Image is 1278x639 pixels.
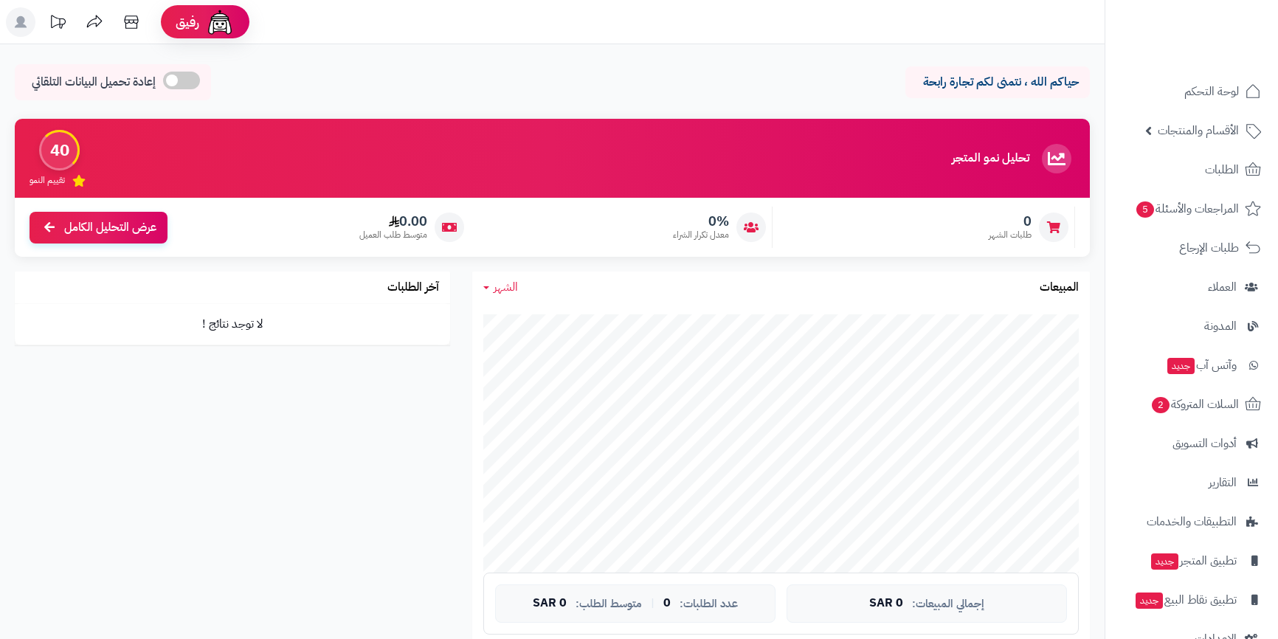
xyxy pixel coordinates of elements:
[1114,308,1269,344] a: المدونة
[1167,358,1195,374] span: جديد
[1205,159,1239,180] span: الطلبات
[1114,191,1269,227] a: المراجعات والأسئلة5
[989,213,1032,229] span: 0
[205,7,235,37] img: ai-face.png
[1147,511,1237,532] span: التطبيقات والخدمات
[1114,348,1269,383] a: وآتس آبجديد
[1114,387,1269,422] a: السلات المتروكة2
[663,597,671,610] span: 0
[1114,543,1269,578] a: تطبيق المتجرجديد
[387,281,439,294] h3: آخر الطلبات
[952,152,1029,165] h3: تحليل نمو المتجر
[494,278,518,296] span: الشهر
[989,229,1032,241] span: طلبات الشهر
[1136,593,1163,609] span: جديد
[916,74,1079,91] p: حياكم الله ، نتمنى لكم تجارة رابحة
[359,229,427,241] span: متوسط طلب العميل
[15,304,450,345] td: لا توجد نتائج !
[1136,201,1154,218] span: 5
[1114,504,1269,539] a: التطبيقات والخدمات
[1166,355,1237,376] span: وآتس آب
[1114,426,1269,461] a: أدوات التسويق
[673,213,729,229] span: 0%
[1179,238,1239,258] span: طلبات الإرجاع
[1114,152,1269,187] a: الطلبات
[680,598,738,610] span: عدد الطلبات:
[32,74,156,91] span: إعادة تحميل البيانات التلقائي
[1209,472,1237,493] span: التقارير
[30,174,65,187] span: تقييم النمو
[1151,553,1178,570] span: جديد
[1150,394,1239,415] span: السلات المتروكة
[1114,230,1269,266] a: طلبات الإرجاع
[1172,433,1237,454] span: أدوات التسويق
[1114,582,1269,618] a: تطبيق نقاط البيعجديد
[1114,269,1269,305] a: العملاء
[533,597,567,610] span: 0 SAR
[64,219,156,236] span: عرض التحليل الكامل
[1135,198,1239,219] span: المراجعات والأسئلة
[1158,120,1239,141] span: الأقسام والمنتجات
[359,213,427,229] span: 0.00
[1114,465,1269,500] a: التقارير
[1184,81,1239,102] span: لوحة التحكم
[483,279,518,296] a: الشهر
[1150,550,1237,571] span: تطبيق المتجر
[673,229,729,241] span: معدل تكرار الشراء
[30,212,167,243] a: عرض التحليل الكامل
[1208,277,1237,297] span: العملاء
[39,7,76,41] a: تحديثات المنصة
[651,598,654,609] span: |
[1204,316,1237,336] span: المدونة
[1178,11,1264,42] img: logo-2.png
[912,598,984,610] span: إجمالي المبيعات:
[576,598,642,610] span: متوسط الطلب:
[1114,74,1269,109] a: لوحة التحكم
[1152,397,1170,413] span: 2
[176,13,199,31] span: رفيق
[1040,281,1079,294] h3: المبيعات
[1134,590,1237,610] span: تطبيق نقاط البيع
[869,597,903,610] span: 0 SAR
